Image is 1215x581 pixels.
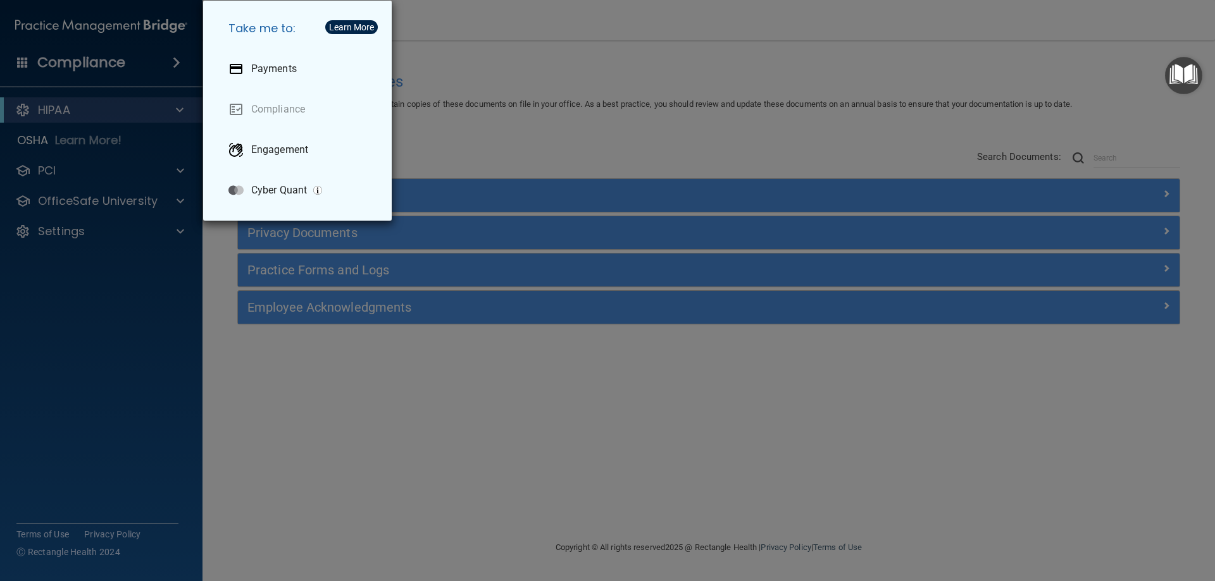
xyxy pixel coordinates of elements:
a: Engagement [218,132,382,168]
a: Cyber Quant [218,173,382,208]
a: Compliance [218,92,382,127]
h5: Take me to: [218,11,382,46]
button: Open Resource Center [1165,57,1202,94]
button: Learn More [325,20,378,34]
p: Payments [251,63,297,75]
p: Cyber Quant [251,184,307,197]
p: Engagement [251,144,308,156]
div: Learn More [329,23,374,32]
a: Payments [218,51,382,87]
